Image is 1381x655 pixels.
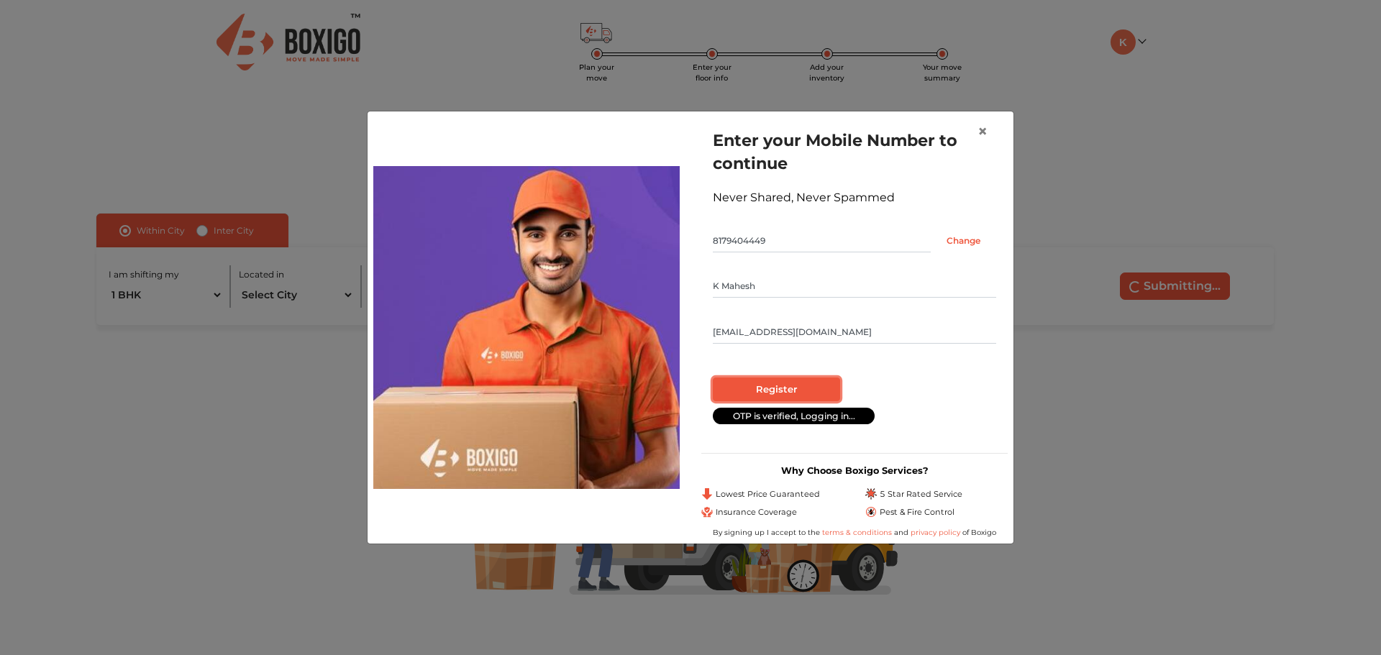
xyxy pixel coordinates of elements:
[713,229,931,252] input: Mobile No
[908,528,962,537] a: privacy policy
[701,527,1008,538] div: By signing up I accept to the and of Boxigo
[713,189,996,206] div: Never Shared, Never Spammed
[373,166,680,488] img: relocation-img
[880,506,954,518] span: Pest & Fire Control
[931,229,996,252] input: Change
[713,129,996,175] h1: Enter your Mobile Number to continue
[701,465,1008,476] h3: Why Choose Boxigo Services?
[822,528,894,537] a: terms & conditions
[713,408,875,424] div: OTP is verified, Logging in...
[713,321,996,344] input: Email Id
[713,275,996,298] input: Your Name
[977,121,988,142] span: ×
[716,488,820,500] span: Lowest Price Guaranteed
[716,506,797,518] span: Insurance Coverage
[713,377,840,402] input: Register
[880,488,962,500] span: 5 Star Rated Service
[966,111,999,152] button: Close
